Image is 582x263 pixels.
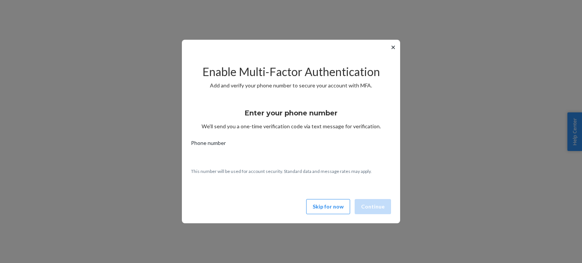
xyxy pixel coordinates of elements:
button: Continue [355,199,391,214]
div: We’ll send you a one-time verification code via text message for verification. [191,102,391,130]
p: Add and verify your phone number to secure your account with MFA. [191,82,391,89]
h3: Enter your phone number [245,108,338,118]
button: Skip for now [306,199,350,214]
button: ✕ [389,43,397,52]
span: Phone number [191,139,226,150]
h2: Enable Multi-Factor Authentication [191,65,391,78]
p: This number will be used for account security. Standard data and message rates may apply. [191,168,391,174]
